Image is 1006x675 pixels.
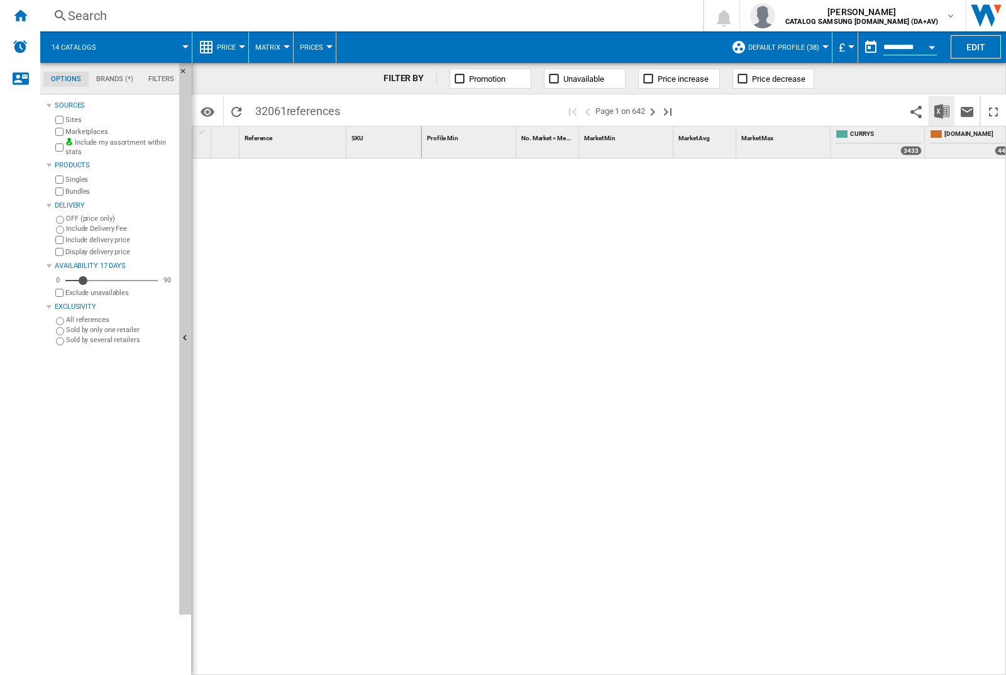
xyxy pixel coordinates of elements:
input: Singles [55,176,64,184]
img: alerts-logo.svg [13,39,28,54]
div: Sort None [349,126,421,146]
span: Market Min [584,135,616,142]
button: Price [217,31,242,63]
span: 14 catalogs [52,43,96,52]
span: references [287,104,340,118]
div: Profile Min Sort None [424,126,516,146]
span: [PERSON_NAME] [785,6,938,18]
div: SKU Sort None [349,126,421,146]
button: Next page [645,96,660,126]
div: Sources [55,101,174,111]
span: Price [217,43,236,52]
button: Prices [300,31,329,63]
div: Sort None [424,126,516,146]
span: Default profile (38) [748,43,819,52]
input: Bundles [55,187,64,196]
button: Open calendar [920,34,943,57]
input: Include my assortment within stats [55,140,64,155]
img: excel-24x24.png [934,104,949,119]
input: Display delivery price [55,289,64,297]
div: Sort None [739,126,830,146]
span: Price decrease [752,74,805,84]
span: Price increase [658,74,709,84]
div: Sort None [214,126,239,146]
input: Include delivery price [55,236,64,244]
button: Price increase [638,69,720,89]
label: Marketplaces [65,127,174,137]
label: Display delivery price [65,247,174,257]
button: Promotion [450,69,531,89]
div: Price [199,31,242,63]
div: Sort None [242,126,346,146]
div: 3433 offers sold by CURRYS [900,146,922,155]
label: Bundles [65,187,174,196]
label: Sold by several retailers [66,335,174,345]
img: profile.jpg [750,3,775,28]
span: Market Avg [678,135,710,142]
span: Prices [300,43,323,52]
button: 14 catalogs [52,31,109,63]
span: Matrix [255,43,280,52]
div: Market Min Sort None [582,126,673,146]
div: 0 [53,276,63,285]
span: Profile Min [427,135,458,142]
div: Default profile (38) [731,31,826,63]
span: Promotion [469,74,506,84]
span: Reference [245,135,272,142]
label: Include my assortment within stats [65,138,174,157]
div: Market Avg Sort None [676,126,736,146]
div: Sort None [676,126,736,146]
input: Sites [55,116,64,124]
button: £ [839,31,851,63]
label: Sites [65,115,174,125]
button: First page [565,96,580,126]
md-tab-item: Filters [141,72,182,87]
div: Search [68,7,670,25]
label: Sold by only one retailer [66,325,174,335]
button: Price decrease [732,69,814,89]
button: Hide [179,63,192,615]
input: Sold by only one retailer [56,327,64,335]
button: Download in Excel [929,96,954,126]
button: Share this bookmark with others [904,96,929,126]
input: Display delivery price [55,248,64,256]
span: Page 1 on 642 [595,96,645,126]
div: Reference Sort None [242,126,346,146]
div: Market Max Sort None [739,126,830,146]
input: Marketplaces [55,128,64,136]
label: Include Delivery Fee [66,224,174,233]
button: Hide [179,63,194,86]
span: 32061 [249,96,346,123]
span: Market Max [741,135,773,142]
div: 14 catalogs [47,31,185,63]
label: Singles [65,175,174,184]
button: Last page [660,96,675,126]
div: Delivery [55,201,174,211]
div: Availability 17 Days [55,261,174,271]
input: All references [56,317,64,325]
button: md-calendar [858,35,883,60]
div: Sort None [519,126,578,146]
md-tab-item: Brands (*) [89,72,141,87]
span: £ [839,41,845,54]
button: Maximize [981,96,1006,126]
div: Exclusivity [55,302,174,312]
button: Matrix [255,31,287,63]
span: SKU [351,135,363,142]
label: Include delivery price [65,235,174,245]
input: Include Delivery Fee [56,226,64,234]
button: Edit [951,35,1001,59]
md-tab-item: Options [43,72,89,87]
div: Sort None [582,126,673,146]
div: 90 [160,276,174,285]
input: Sold by several retailers [56,337,64,345]
div: CURRYS 3433 offers sold by CURRYS [833,126,924,158]
div: No. Market < Me Sort None [519,126,578,146]
button: Reload [224,96,249,126]
button: Options [195,100,220,123]
img: mysite-bg-18x18.png [65,138,73,145]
